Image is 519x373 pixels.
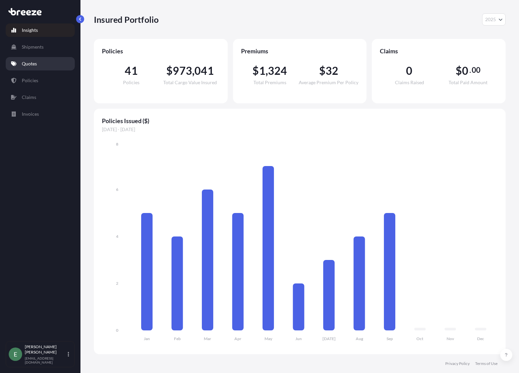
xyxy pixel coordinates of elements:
span: 00 [472,67,480,73]
a: Policies [6,74,75,87]
span: $ [252,65,259,76]
tspan: Sep [387,336,393,341]
span: 973 [173,65,192,76]
tspan: Oct [416,336,423,341]
tspan: 4 [116,234,118,239]
tspan: Aug [356,336,363,341]
a: Shipments [6,40,75,54]
tspan: May [265,336,273,341]
span: 32 [326,65,338,76]
tspan: Dec [477,336,484,341]
a: Invoices [6,107,75,121]
span: Total Paid Amount [449,80,487,85]
span: 324 [268,65,287,76]
tspan: Apr [234,336,241,341]
span: $ [166,65,173,76]
p: Shipments [22,44,44,50]
span: 41 [125,65,137,76]
tspan: 6 [116,187,118,192]
a: Privacy Policy [445,361,470,366]
tspan: Nov [447,336,454,341]
tspan: 2 [116,281,118,286]
span: Total Premiums [253,80,286,85]
tspan: Mar [204,336,211,341]
tspan: 8 [116,142,118,147]
tspan: Jan [144,336,150,341]
p: Invoices [22,111,39,117]
span: . [469,67,471,73]
span: 2025 [485,16,496,23]
span: Policies [102,47,220,55]
p: [PERSON_NAME] [PERSON_NAME] [25,344,66,355]
span: 0 [462,65,468,76]
span: Claims [380,47,498,55]
a: Quotes [6,57,75,70]
button: Year Selector [482,13,506,25]
span: E [14,351,17,358]
a: Insights [6,23,75,37]
span: 041 [194,65,214,76]
p: Claims [22,94,36,101]
span: Premiums [241,47,359,55]
span: , [192,65,194,76]
span: [DATE] - [DATE] [102,126,498,133]
p: Insured Portfolio [94,14,159,25]
span: $ [319,65,326,76]
span: 1 [259,65,266,76]
p: [EMAIL_ADDRESS][DOMAIN_NAME] [25,356,66,364]
p: Insights [22,27,38,34]
a: Claims [6,91,75,104]
span: , [266,65,268,76]
span: $ [456,65,462,76]
tspan: Jun [295,336,302,341]
span: Average Premium Per Policy [299,80,358,85]
span: Policies [123,80,139,85]
span: Policies Issued ($) [102,117,498,125]
span: Total Cargo Value Insured [163,80,217,85]
p: Policies [22,77,38,84]
tspan: 0 [116,328,118,333]
tspan: Feb [174,336,181,341]
p: Quotes [22,60,37,67]
tspan: [DATE] [323,336,336,341]
span: 0 [406,65,412,76]
span: Claims Raised [395,80,424,85]
a: Terms of Use [475,361,498,366]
